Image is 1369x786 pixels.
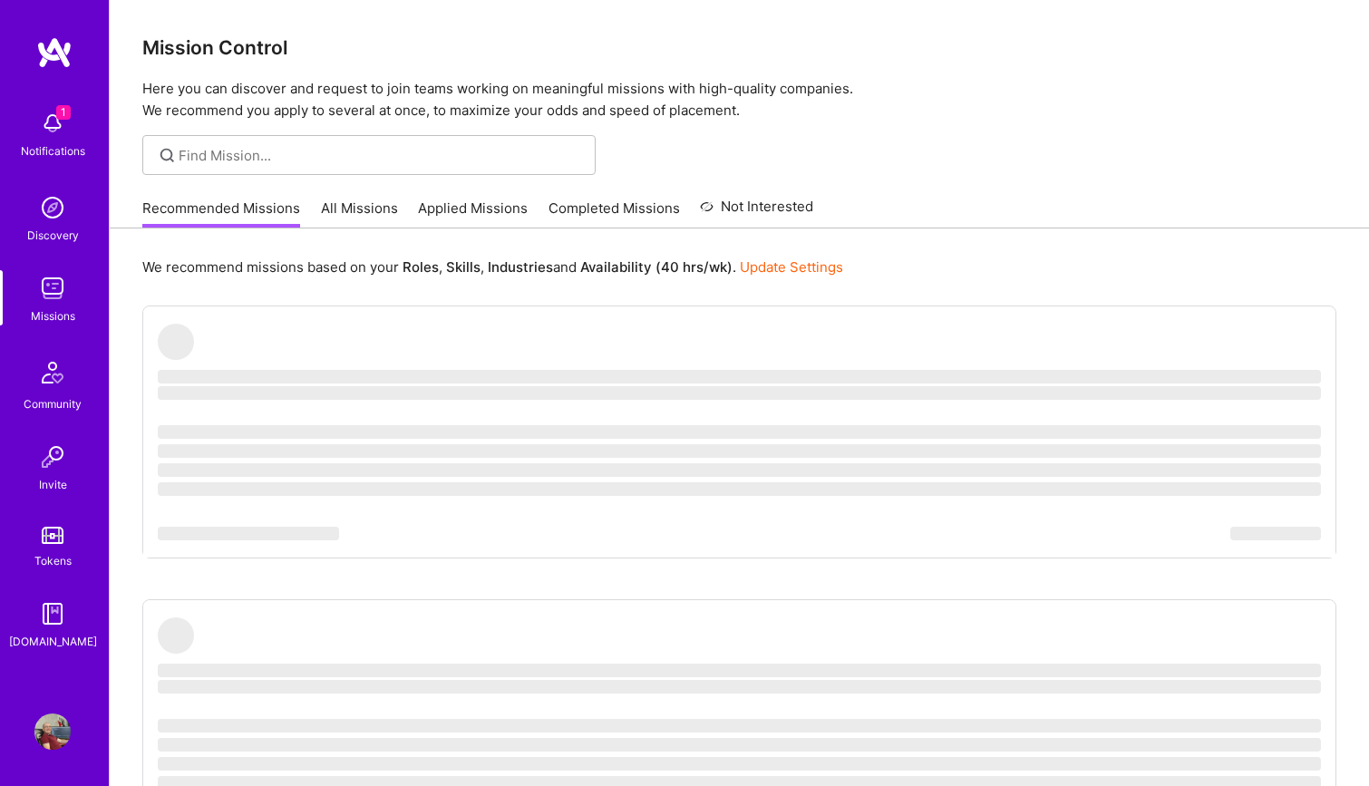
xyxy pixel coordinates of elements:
div: [DOMAIN_NAME] [9,632,97,651]
img: Community [31,351,74,394]
a: All Missions [321,199,398,228]
div: Discovery [27,226,79,245]
a: Applied Missions [418,199,528,228]
img: Invite [34,439,71,475]
img: discovery [34,189,71,226]
img: teamwork [34,270,71,306]
a: User Avatar [30,713,75,750]
a: Completed Missions [549,199,680,228]
img: tokens [42,527,63,544]
div: Missions [31,306,75,325]
p: We recommend missions based on your , , and . [142,257,843,277]
div: Invite [39,475,67,494]
img: guide book [34,596,71,632]
input: Find Mission... [179,146,582,165]
div: Notifications [21,141,85,160]
span: 1 [56,105,71,120]
b: Skills [446,258,481,276]
b: Roles [403,258,439,276]
div: Tokens [34,551,72,570]
img: bell [34,105,71,141]
b: Availability (40 hrs/wk) [580,258,733,276]
div: Community [24,394,82,413]
a: Not Interested [700,196,813,228]
a: Update Settings [740,258,843,276]
i: icon SearchGrey [157,145,178,166]
img: logo [36,36,73,69]
p: Here you can discover and request to join teams working on meaningful missions with high-quality ... [142,78,1336,121]
b: Industries [488,258,553,276]
h3: Mission Control [142,36,1336,59]
img: User Avatar [34,713,71,750]
a: Recommended Missions [142,199,300,228]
